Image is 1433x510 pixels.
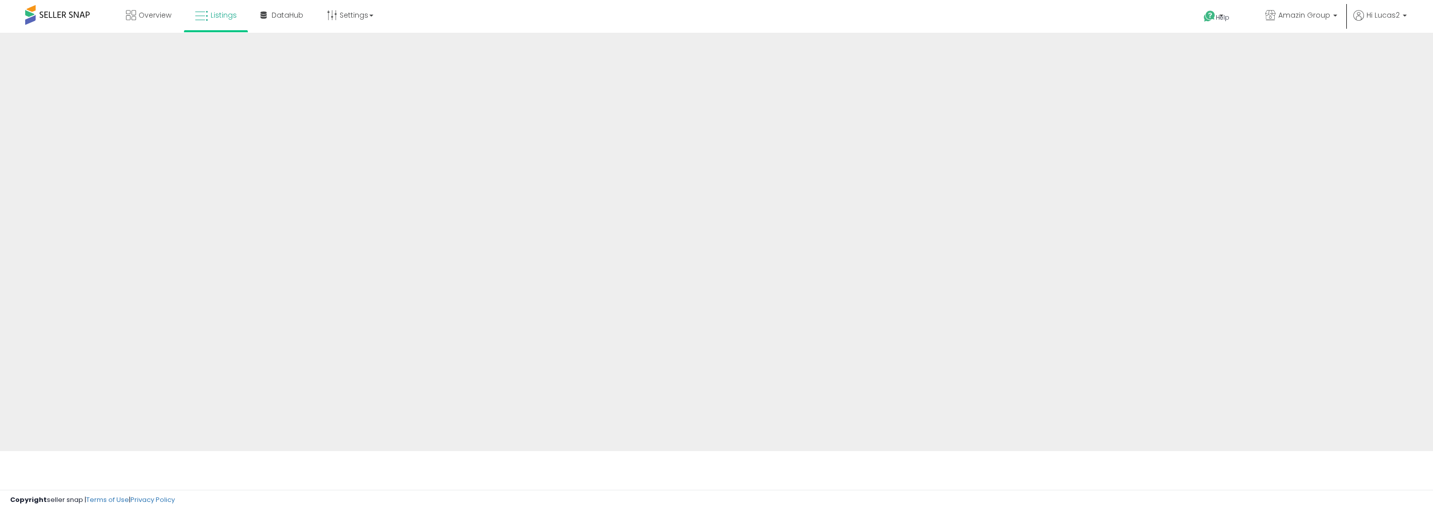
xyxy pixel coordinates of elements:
span: Overview [139,10,171,20]
span: Listings [211,10,237,20]
a: Help [1196,3,1249,33]
a: Hi Lucas2 [1353,10,1407,33]
span: DataHub [272,10,303,20]
span: Amazin Group [1278,10,1330,20]
span: Hi Lucas2 [1366,10,1400,20]
span: Help [1216,13,1229,22]
i: Get Help [1203,10,1216,23]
